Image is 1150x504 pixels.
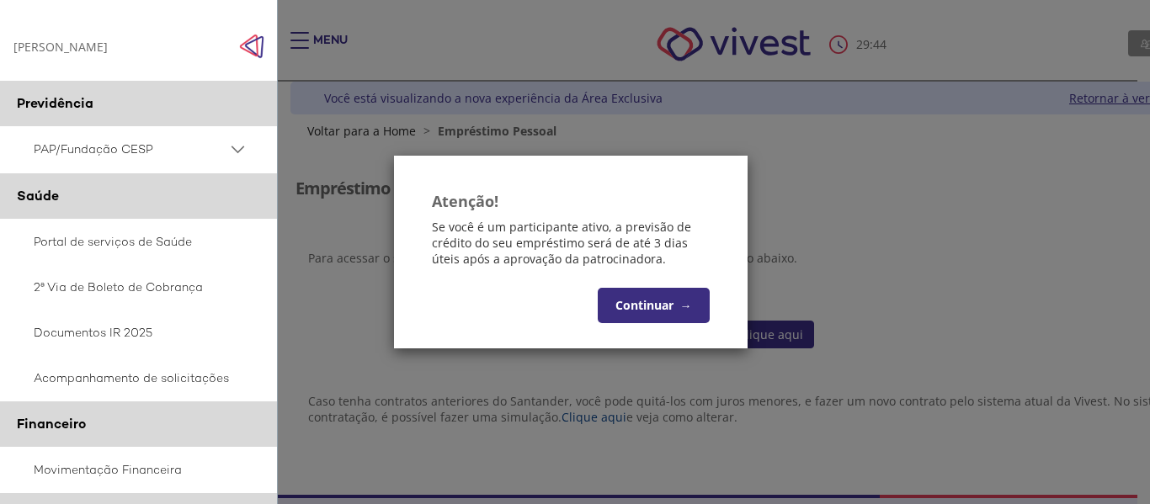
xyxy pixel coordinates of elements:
[239,34,264,59] span: Click to close side navigation.
[17,94,93,112] span: Previdência
[17,415,86,432] span: Financeiro
[17,187,59,204] span: Saúde
[598,288,710,323] button: Continuar→
[34,139,227,160] span: PAP/Fundação CESP
[432,191,498,211] strong: Atenção!
[13,39,108,55] div: [PERSON_NAME]
[239,34,264,59] img: Fechar menu
[432,219,710,267] p: Se você é um participante ativo, a previsão de crédito do seu empréstimo será de até 3 dias úteis...
[680,297,692,313] span: →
